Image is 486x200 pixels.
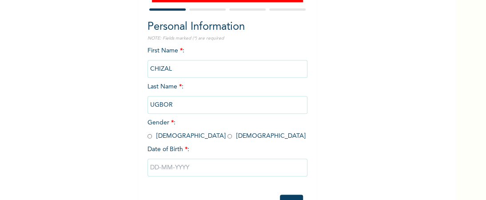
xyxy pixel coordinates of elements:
[147,145,189,154] span: Date of Birth :
[147,60,307,78] input: Enter your first name
[147,48,307,72] span: First Name :
[147,35,307,42] p: NOTE: Fields marked (*) are required
[147,96,307,114] input: Enter your last name
[147,19,307,35] h2: Personal Information
[147,84,307,108] span: Last Name :
[147,159,307,176] input: DD-MM-YYYY
[147,120,306,139] span: Gender : [DEMOGRAPHIC_DATA] [DEMOGRAPHIC_DATA]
